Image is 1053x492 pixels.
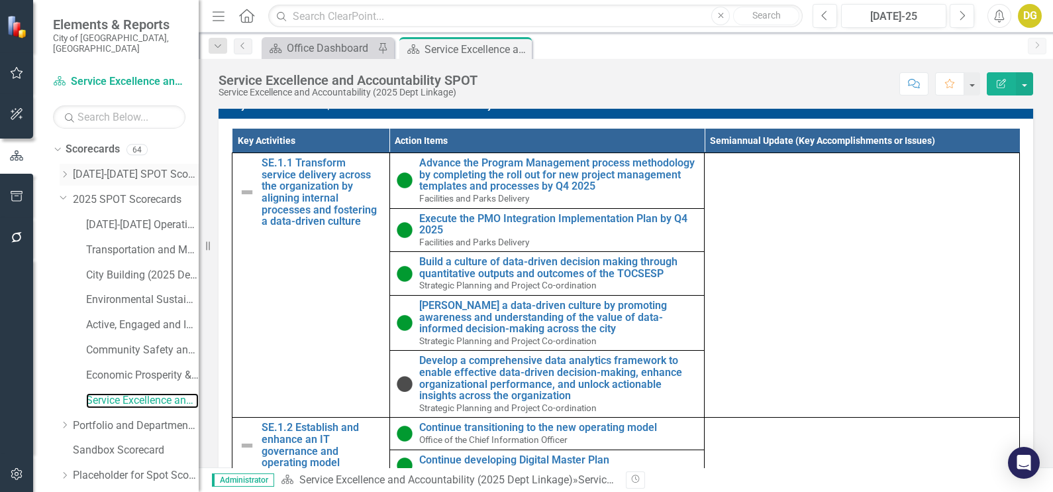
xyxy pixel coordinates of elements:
div: 64 [126,144,148,155]
td: Double-Click to Edit Right Click for Context Menu [389,252,705,296]
a: [DATE]-[DATE] SPOT Scorecards [73,167,199,182]
a: Service Excellence and Accountability (2025 Dept Linkage) [86,393,199,408]
a: Placeholder for Spot Scorecards [73,468,199,483]
input: Search ClearPoint... [268,5,803,28]
span: Search [752,10,781,21]
a: Develop a comprehensive data analytics framework to enable effective data-driven decision-making,... [419,355,698,401]
a: Execute the PMO Integration Implementation Plan by Q4 2025 [419,213,698,236]
td: Double-Click to Edit Right Click for Context Menu [389,418,705,450]
input: Search Below... [53,105,185,129]
a: 2025 SPOT Scorecards [73,192,199,208]
a: [PERSON_NAME] a data-driven culture by promoting awareness and understanding of the value of data... [419,300,698,335]
a: SE.1.2 Establish and enhance an IT governance and operating model [262,422,383,468]
span: Office of the Chief Information Officer [419,434,568,445]
td: Double-Click to Edit Right Click for Context Menu [232,418,390,481]
div: Service Excellence and Accountability (2025 Dept Linkage) [219,88,477,97]
button: DG [1018,4,1042,28]
span: Elements & Reports [53,17,185,32]
img: Proceeding as Anticipated [397,222,413,238]
td: Double-Click to Edit Right Click for Context Menu [389,450,705,481]
span: Strategic Planning and Project Co-ordination [419,336,597,346]
td: Double-Click to Edit Right Click for Context Menu [232,153,390,418]
td: Double-Click to Edit Right Click for Context Menu [389,351,705,418]
small: City of [GEOGRAPHIC_DATA], [GEOGRAPHIC_DATA] [53,32,185,54]
div: Service Excellence and Accountability SPOT [425,41,528,58]
img: Not Yet Commenced / On Hold [397,376,413,392]
button: [DATE]-25 [841,4,946,28]
td: Double-Click to Edit [705,153,1020,418]
div: Service Excellence and Accountability SPOT [219,73,477,88]
img: Proceeding as Anticipated [397,172,413,188]
a: Office Dashboard [265,40,374,56]
span: Facilities and Parks Delivery [419,237,529,247]
span: Office of the Chief Information Officer [419,466,568,477]
td: Double-Click to Edit Right Click for Context Menu [389,153,705,208]
a: [DATE]-[DATE] Operational Performance (2025 Dept Linkage) [86,217,199,233]
a: Portfolio and Department Scorecards [73,418,199,434]
div: Service Excellence and Accountability SPOT [578,473,783,486]
img: ClearPoint Strategy [7,15,30,38]
span: Facilities and Parks Delivery [419,193,529,204]
button: Search [733,7,799,25]
a: Build a culture of data-driven decision making through quantitative outputs and outcomes of the T... [419,256,698,279]
img: Proceeding as Anticipated [397,315,413,331]
td: Double-Click to Edit Right Click for Context Menu [389,296,705,351]
a: Scorecards [66,142,120,157]
span: Administrator [212,473,274,487]
a: Service Excellence and Accountability (2025 Dept Linkage) [299,473,573,486]
a: Community Safety and Well-Being (2025 Dept Linkage) [86,343,199,358]
span: Strategic Planning and Project Co-ordination [419,402,597,413]
td: Double-Click to Edit [705,418,1020,481]
img: Not Defined [239,184,255,200]
a: Environmental Sustainability (2025 Dept Linkage) [86,292,199,308]
a: SE.1.1 Transform service delivery across the organization by aligning internal processes and fost... [262,157,383,227]
img: Proceeding as Anticipated [397,266,413,282]
div: » [281,473,616,488]
div: [DATE]-25 [846,9,942,25]
img: Proceeding as Anticipated [397,458,413,473]
a: Active, Engaged and Inclusive Communities (2025 Dept Linkage) [86,318,199,333]
span: Strategic Planning and Project Co-ordination [419,280,597,290]
td: Double-Click to Edit Right Click for Context Menu [389,208,705,252]
div: Office Dashboard [287,40,374,56]
a: Service Excellence and Accountability (2025 Dept Linkage) [53,74,185,90]
a: Transportation and Mobility (2025 Dept Linkage) [86,243,199,258]
a: Economic Prosperity & Job Creation (2025 Dept Linkage) [86,368,199,383]
a: Advance the Program Management process methodology by completing the roll out for new project man... [419,157,698,192]
img: Not Defined [239,438,255,454]
div: Open Intercom Messenger [1008,447,1040,479]
a: Continue transitioning to the new operating model [419,422,698,434]
a: City Building (2025 Dept Linkage) [86,268,199,283]
a: Continue developing Digital Master Plan [419,454,698,466]
a: Sandbox Scorecard [73,443,199,458]
img: Proceeding as Anticipated [397,426,413,442]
